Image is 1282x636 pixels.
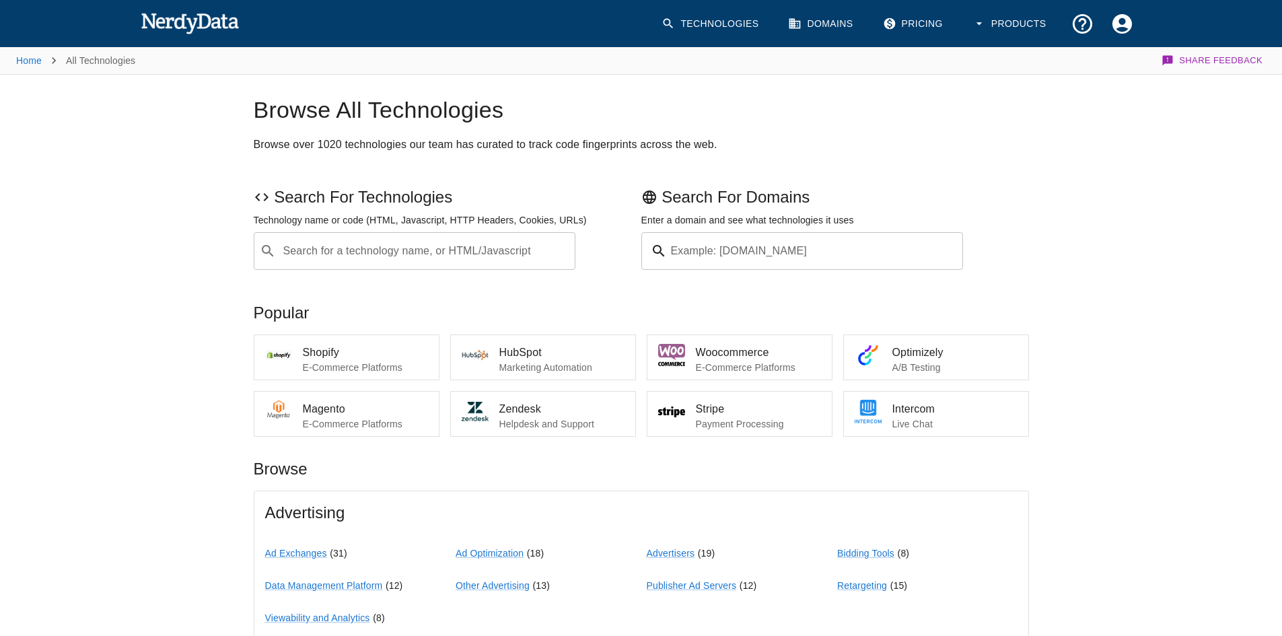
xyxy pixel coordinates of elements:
[456,548,524,559] a: Ad Optimization
[647,334,832,380] a: WoocommerceE-Commerce Platforms
[837,580,887,591] a: Retargeting
[254,302,1029,324] p: Popular
[890,580,908,591] span: ( 15 )
[499,417,625,431] p: Helpdesk and Support
[456,580,530,591] a: Other Advertising
[1215,540,1266,592] iframe: Drift Widget Chat Controller
[892,345,1018,361] span: Optimizely
[66,54,135,67] p: All Technologies
[265,612,370,623] a: Viewability and Analytics
[386,580,403,591] span: ( 12 )
[141,9,240,36] img: NerdyData.com
[265,502,1018,524] span: Advertising
[533,580,550,591] span: ( 13 )
[647,548,695,559] a: Advertisers
[254,458,1029,480] p: Browse
[892,401,1018,417] span: Intercom
[16,47,135,74] nav: breadcrumb
[1160,47,1266,74] button: Share Feedback
[964,4,1057,44] button: Products
[527,548,544,559] span: ( 18 )
[1063,4,1102,44] button: Support and Documentation
[303,361,428,374] p: E-Commerce Platforms
[254,186,641,208] p: Search For Technologies
[641,213,1029,227] p: Enter a domain and see what technologies it uses
[499,345,625,361] span: HubSpot
[330,548,347,559] span: ( 31 )
[499,401,625,417] span: Zendesk
[837,548,894,559] a: Bidding Tools
[892,417,1018,431] p: Live Chat
[898,548,910,559] span: ( 8 )
[499,361,625,374] p: Marketing Automation
[303,345,428,361] span: Shopify
[641,186,1029,208] p: Search For Domains
[647,580,737,591] a: Publisher Ad Servers
[653,4,769,44] a: Technologies
[265,548,327,559] a: Ad Exchanges
[254,391,439,437] a: MagentoE-Commerce Platforms
[1102,4,1142,44] button: Account Settings
[892,361,1018,374] p: A/B Testing
[373,612,385,623] span: ( 8 )
[780,4,863,44] a: Domains
[696,401,821,417] span: Stripe
[647,391,832,437] a: StripePayment Processing
[450,391,636,437] a: ZendeskHelpdesk and Support
[696,345,821,361] span: Woocommerce
[265,580,383,591] a: Data Management Platform
[696,361,821,374] p: E-Commerce Platforms
[843,334,1029,380] a: OptimizelyA/B Testing
[16,55,42,66] a: Home
[254,96,1029,125] h1: Browse All Technologies
[450,334,636,380] a: HubSpotMarketing Automation
[254,334,439,380] a: ShopifyE-Commerce Platforms
[698,548,715,559] span: ( 19 )
[254,213,641,227] p: Technology name or code (HTML, Javascript, HTTP Headers, Cookies, URLs)
[875,4,954,44] a: Pricing
[303,401,428,417] span: Magento
[843,391,1029,437] a: IntercomLive Chat
[696,417,821,431] p: Payment Processing
[254,135,1029,154] h2: Browse over 1020 technologies our team has curated to track code fingerprints across the web.
[303,417,428,431] p: E-Commerce Platforms
[740,580,757,591] span: ( 12 )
